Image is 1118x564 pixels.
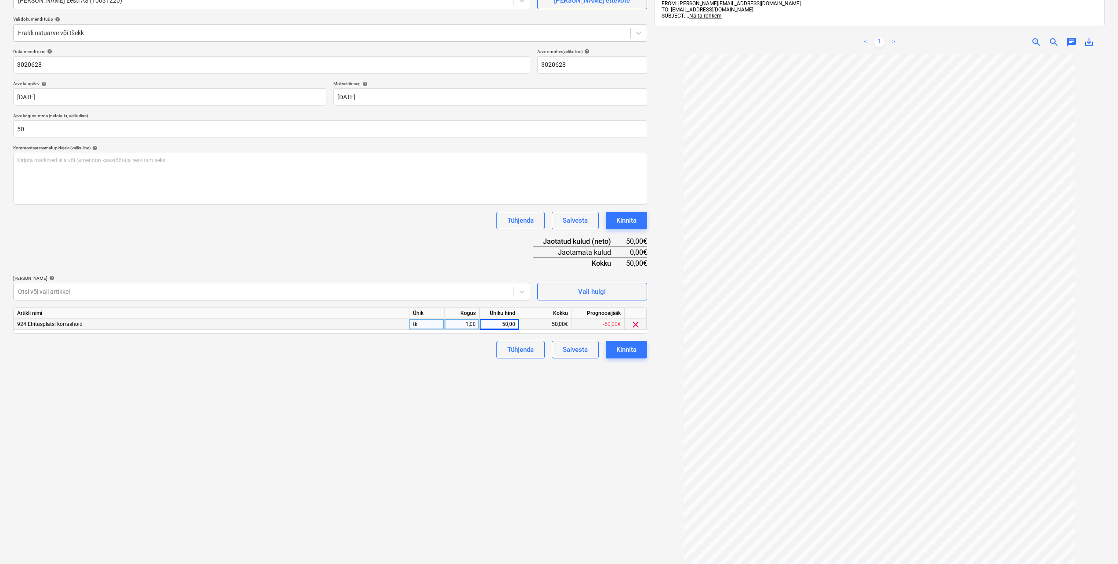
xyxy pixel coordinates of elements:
[606,341,647,358] button: Kinnita
[448,319,476,330] div: 1,00
[1066,37,1077,47] span: chat
[572,308,625,319] div: Prognoosijääk
[537,283,647,300] button: Vali hulgi
[1049,37,1059,47] span: zoom_out
[13,81,326,87] div: Arve kuupäev
[480,308,519,319] div: Ühiku hind
[13,275,530,281] div: [PERSON_NAME]
[409,319,445,330] div: tk
[13,88,326,106] input: Arve kuupäeva pole määratud.
[519,319,572,330] div: 50,00€
[533,247,625,258] div: Jaotamata kulud
[507,215,534,226] div: Tühjenda
[53,17,60,22] span: help
[874,37,885,47] a: Page 1 is your current page
[507,344,534,355] div: Tühjenda
[533,258,625,268] div: Kokku
[333,81,647,87] div: Maksetähtaeg
[13,16,647,22] div: Vali dokumendi tüüp
[47,275,54,281] span: help
[45,49,52,54] span: help
[606,212,647,229] button: Kinnita
[625,258,647,268] div: 50,00€
[572,319,625,330] div: -50,00€
[1031,37,1042,47] span: zoom_in
[552,341,599,358] button: Salvesta
[13,56,530,74] input: Dokumendi nimi
[625,247,647,258] div: 0,00€
[689,13,722,19] span: Näita rohkem
[685,13,722,19] span: ...
[1084,37,1094,47] span: save_alt
[616,344,637,355] div: Kinnita
[13,120,647,138] input: Arve kogusumma (netokulu, valikuline)
[533,236,625,247] div: Jaotatud kulud (neto)
[563,215,588,226] div: Salvesta
[662,0,801,7] span: FROM: [PERSON_NAME][EMAIL_ADDRESS][DOMAIN_NAME]
[578,286,606,297] div: Vali hulgi
[17,321,83,327] span: 924 Ehitusplatsi korrashoid
[552,212,599,229] button: Salvesta
[13,49,530,54] div: Dokumendi nimi
[662,13,685,19] span: SUBJECT:
[483,319,515,330] div: 50,00
[537,56,647,74] input: Arve number
[662,7,753,13] span: TO: [EMAIL_ADDRESS][DOMAIN_NAME]
[519,308,572,319] div: Kokku
[496,212,545,229] button: Tühjenda
[13,113,647,120] p: Arve kogusumma (netokulu, valikuline)
[445,308,480,319] div: Kogus
[13,145,647,151] div: Kommentaar raamatupidajale (valikuline)
[630,319,641,330] span: clear
[537,49,647,54] div: Arve number (valikuline)
[625,236,647,247] div: 50,00€
[361,81,368,87] span: help
[616,215,637,226] div: Kinnita
[90,145,98,151] span: help
[563,344,588,355] div: Salvesta
[409,308,445,319] div: Ühik
[888,37,899,47] a: Next page
[40,81,47,87] span: help
[496,341,545,358] button: Tühjenda
[860,37,871,47] a: Previous page
[14,308,409,319] div: Artikli nimi
[583,49,590,54] span: help
[333,88,647,106] input: Tähtaega pole määratud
